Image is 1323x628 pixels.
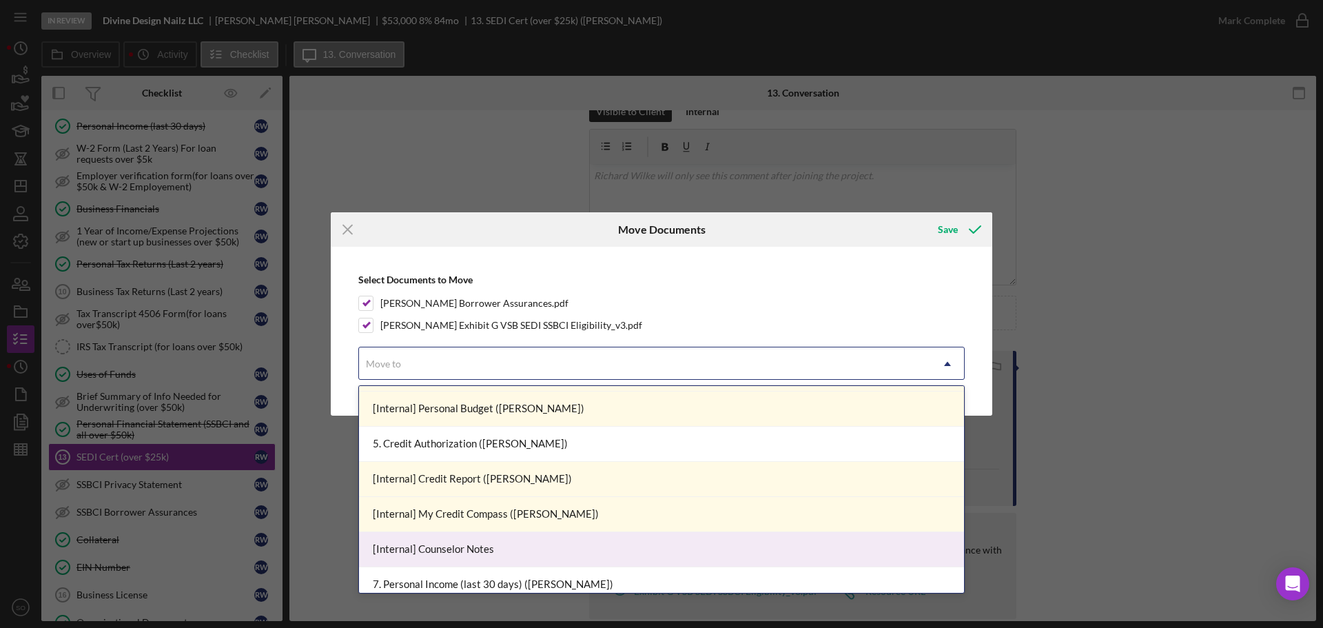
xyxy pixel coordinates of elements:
label: [PERSON_NAME] Exhibit G VSB SEDI SSBCI Eligibility_v3.pdf [380,318,642,332]
b: Select Documents to Move [358,274,473,285]
div: [Internal] Counselor Notes [359,532,964,567]
div: Move to [366,358,401,369]
button: Save [924,216,992,243]
h6: Move Documents [618,223,706,236]
div: 5. Credit Authorization ([PERSON_NAME]) [359,427,964,462]
div: [Internal] My Credit Compass ([PERSON_NAME]) [359,497,964,532]
div: Open Intercom Messenger [1276,567,1309,600]
label: [PERSON_NAME] Borrower Assurances.pdf [380,296,568,310]
div: [Internal] Credit Report ([PERSON_NAME]) [359,462,964,497]
div: [Internal] Personal Budget ([PERSON_NAME]) [359,392,964,427]
div: 7. Personal Income (last 30 days) ([PERSON_NAME]) [359,567,964,602]
div: Save [938,216,958,243]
